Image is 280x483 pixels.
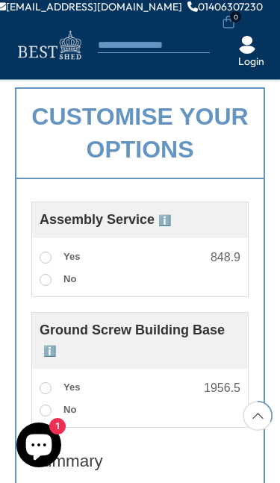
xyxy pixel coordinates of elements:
div: 848.9 [211,252,240,264]
span: Assembly Service [40,212,171,227]
a: 01406307230 [187,1,263,12]
inbox-online-store-chat: Shopify online store chat [12,423,66,471]
span: No [63,273,76,284]
span: Yes [63,381,80,393]
img: User Icon [238,36,256,54]
img: logo [11,28,86,63]
div: Customise your options [15,87,265,180]
span: ℹ️ [43,345,56,357]
span: Ground Screw Building Base [40,322,225,358]
span: 0 [230,11,241,22]
div: Summary [31,443,249,479]
span: Yes [63,251,80,262]
a: 0 [222,16,235,29]
span: ℹ️ [158,214,171,226]
span: No [63,404,76,415]
a: Login [238,56,264,66]
div: 1956.5 [204,382,240,394]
